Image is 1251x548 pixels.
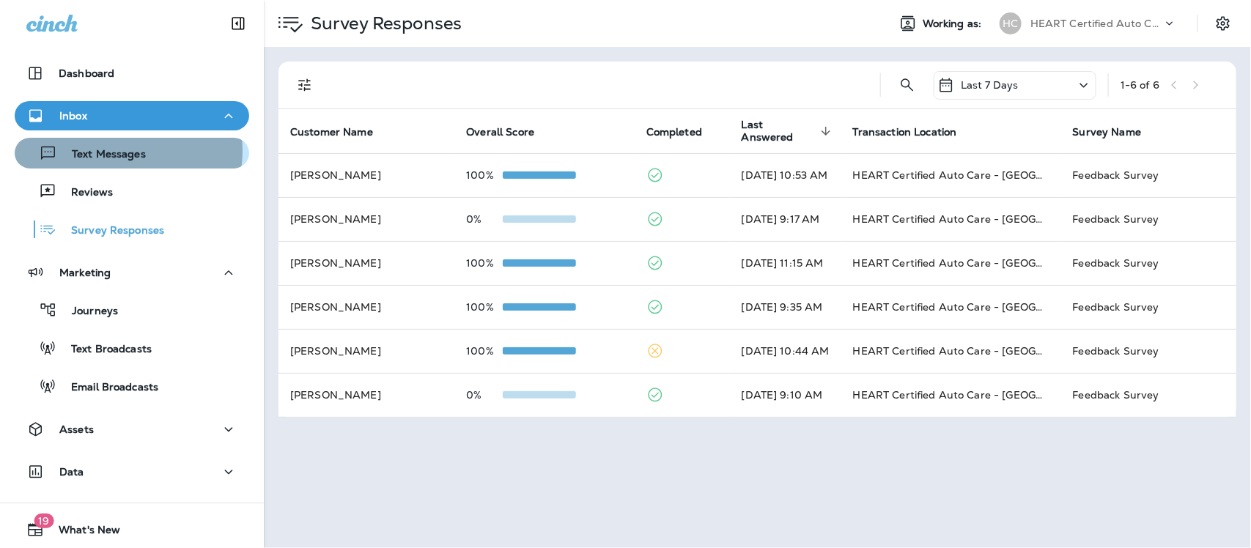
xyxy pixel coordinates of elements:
button: Text Broadcasts [15,333,249,363]
td: [PERSON_NAME] [278,285,454,329]
p: Assets [59,423,94,435]
td: Feedback Survey [1061,285,1236,329]
td: [PERSON_NAME] [278,241,454,285]
button: Collapse Sidebar [218,9,259,38]
button: Inbox [15,101,249,130]
button: Assets [15,415,249,444]
td: HEART Certified Auto Care - [GEOGRAPHIC_DATA] [841,329,1061,373]
p: 100% [466,169,503,181]
p: Survey Responses [305,12,462,34]
span: Working as: [923,18,985,30]
p: Reviews [56,186,113,200]
p: Survey Responses [56,224,164,238]
td: [DATE] 11:15 AM [730,241,841,285]
div: HC [1000,12,1022,34]
button: Reviews [15,176,249,207]
td: [DATE] 10:44 AM [730,329,841,373]
td: [DATE] 9:35 AM [730,285,841,329]
span: Last Answered [742,119,816,144]
p: HEART Certified Auto Care [1030,18,1162,29]
div: 1 - 6 of 6 [1121,79,1159,91]
span: Transaction Location [853,126,957,138]
td: [PERSON_NAME] [278,373,454,417]
td: HEART Certified Auto Care - [GEOGRAPHIC_DATA] [841,285,1061,329]
span: Overall Score [466,126,534,138]
td: HEART Certified Auto Care - [GEOGRAPHIC_DATA] [841,241,1061,285]
td: Feedback Survey [1061,197,1236,241]
button: Settings [1210,10,1236,37]
span: Customer Name [290,126,373,138]
span: Transaction Location [853,125,976,138]
td: HEART Certified Auto Care - [GEOGRAPHIC_DATA] [841,153,1061,197]
p: 0% [466,213,503,225]
td: Feedback Survey [1061,329,1236,373]
button: Journeys [15,295,249,325]
span: Overall Score [466,125,553,138]
p: Text Messages [57,148,146,162]
p: 100% [466,345,503,357]
td: [PERSON_NAME] [278,153,454,197]
span: Completed [646,125,721,138]
p: Text Broadcasts [56,343,152,357]
span: Last Answered [742,119,835,144]
td: HEART Certified Auto Care - [GEOGRAPHIC_DATA] [841,373,1061,417]
button: Data [15,457,249,486]
td: Feedback Survey [1061,241,1236,285]
p: Dashboard [59,67,114,79]
span: What's New [44,524,120,541]
td: Feedback Survey [1061,373,1236,417]
p: Last 7 Days [961,79,1019,91]
button: Marketing [15,258,249,287]
button: Survey Responses [15,214,249,245]
p: Email Broadcasts [56,381,158,395]
span: 19 [34,514,53,528]
td: [PERSON_NAME] [278,329,454,373]
button: Email Broadcasts [15,371,249,401]
td: [PERSON_NAME] [278,197,454,241]
button: 19What's New [15,515,249,544]
span: Survey Name [1073,126,1142,138]
button: Filters [290,70,320,100]
td: [DATE] 9:10 AM [730,373,841,417]
span: Survey Name [1073,125,1161,138]
span: Completed [646,126,702,138]
p: 0% [466,389,503,401]
p: Inbox [59,110,87,122]
p: Journeys [57,305,118,319]
p: 100% [466,301,503,313]
td: HEART Certified Auto Care - [GEOGRAPHIC_DATA] [841,197,1061,241]
td: Feedback Survey [1061,153,1236,197]
p: Data [59,466,84,478]
td: [DATE] 9:17 AM [730,197,841,241]
button: Dashboard [15,59,249,88]
button: Search Survey Responses [893,70,922,100]
button: Text Messages [15,138,249,169]
td: [DATE] 10:53 AM [730,153,841,197]
p: 100% [466,257,503,269]
p: Marketing [59,267,111,278]
span: Customer Name [290,125,392,138]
